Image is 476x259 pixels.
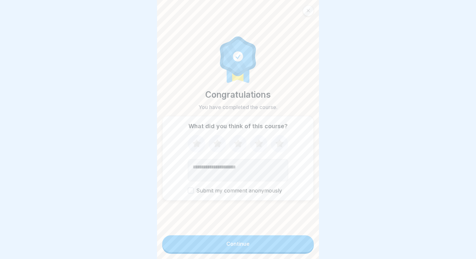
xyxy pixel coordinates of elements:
button: Continue [162,235,314,252]
label: Submit my comment anonymously [188,188,288,194]
div: Continue [226,241,250,247]
p: Congratulations [205,89,271,101]
img: completion.svg [216,35,260,83]
p: What did you think of this course? [188,123,288,130]
textarea: Add comment (optional) [188,159,288,181]
button: Submit my comment anonymously [188,188,194,193]
p: You have completed the course. [198,104,278,111]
